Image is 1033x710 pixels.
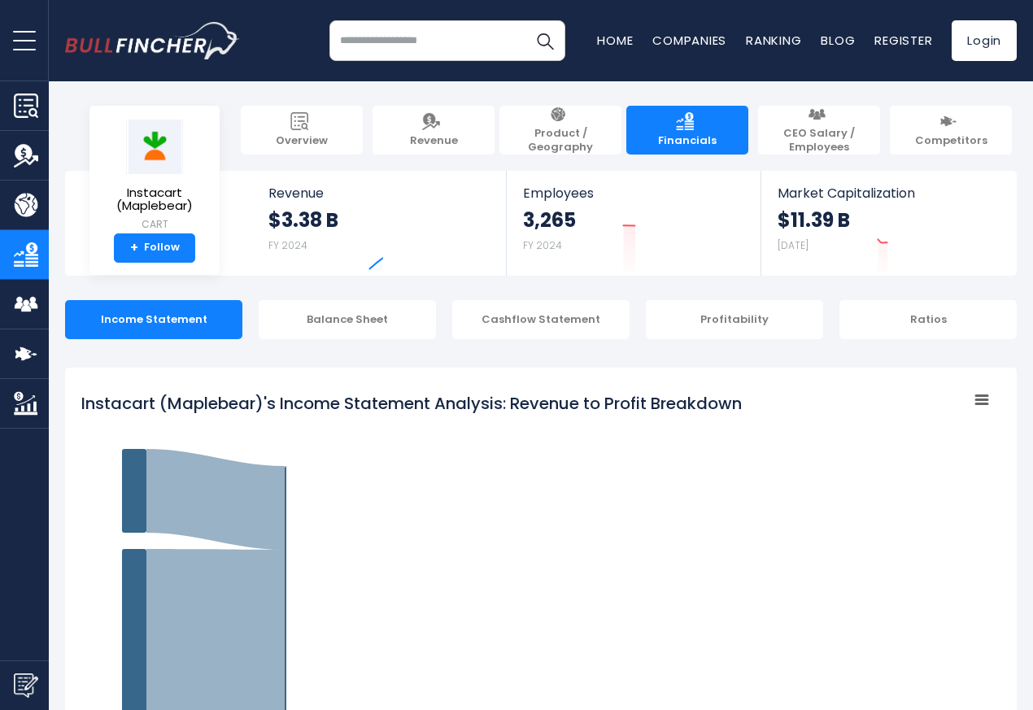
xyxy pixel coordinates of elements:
span: CEO Salary / Employees [766,127,872,155]
span: Competitors [915,134,987,148]
a: Instacart (Maplebear) CART [102,119,207,233]
a: Go to homepage [65,22,240,59]
span: Financials [658,134,717,148]
span: Employees [523,185,743,201]
a: Login [952,20,1017,61]
small: [DATE] [778,238,809,252]
strong: 3,265 [523,207,576,233]
a: Market Capitalization $11.39 B [DATE] [761,171,1015,276]
span: Product / Geography [508,127,613,155]
a: Revenue [373,106,495,155]
a: Register [874,32,932,49]
a: Product / Geography [499,106,621,155]
a: Blog [821,32,855,49]
a: Ranking [746,32,801,49]
a: Employees 3,265 FY 2024 [507,171,760,276]
small: FY 2024 [523,238,562,252]
div: Ratios [839,300,1017,339]
button: Search [525,20,565,61]
div: Cashflow Statement [452,300,630,339]
strong: + [130,241,138,255]
div: Profitability [646,300,823,339]
a: Revenue $3.38 B FY 2024 [252,171,507,276]
a: CEO Salary / Employees [758,106,880,155]
strong: $11.39 B [778,207,850,233]
a: Overview [241,106,363,155]
span: Revenue [410,134,458,148]
tspan: Instacart (Maplebear)'s Income Statement Analysis: Revenue to Profit Breakdown [81,392,742,415]
div: Balance Sheet [259,300,436,339]
div: Income Statement [65,300,242,339]
span: Market Capitalization [778,185,999,201]
small: CART [102,217,207,232]
strong: $3.38 B [268,207,338,233]
a: Competitors [890,106,1012,155]
span: Instacart (Maplebear) [102,186,207,213]
img: bullfincher logo [65,22,240,59]
a: Companies [652,32,726,49]
a: +Follow [114,233,195,263]
span: Overview [276,134,328,148]
a: Home [597,32,633,49]
small: FY 2024 [268,238,307,252]
a: Financials [626,106,748,155]
span: Revenue [268,185,490,201]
